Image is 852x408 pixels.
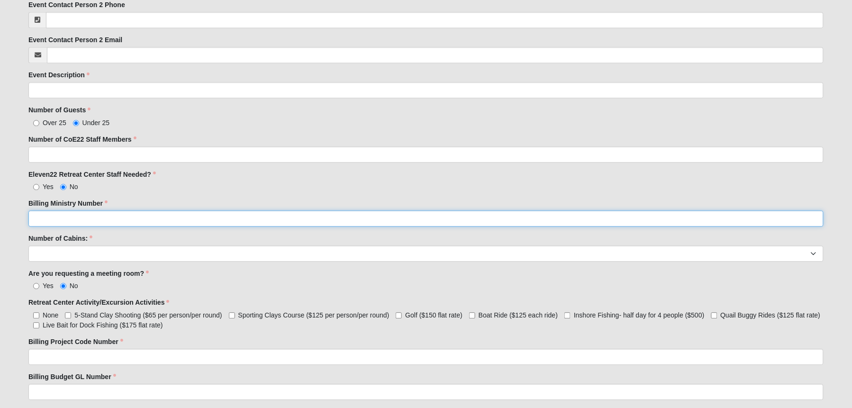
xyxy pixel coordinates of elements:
[479,311,558,319] span: Boat Ride ($125 each ride)
[28,234,92,243] label: Number of Cabins:
[33,283,39,289] input: Yes
[28,70,90,80] label: Event Description
[28,170,156,179] label: Eleven22 Retreat Center Staff Needed?
[28,372,116,381] label: Billing Budget GL Number
[405,311,462,319] span: Golf ($150 flat rate)
[28,269,149,278] label: Are you requesting a meeting room?
[28,337,123,346] label: Billing Project Code Number
[574,311,705,319] span: Inshore Fishing- half day for 4 people ($500)
[43,119,66,127] span: Over 25
[33,184,39,190] input: Yes
[60,184,66,190] input: No
[564,312,571,318] input: Inshore Fishing- half day for 4 people ($500)
[43,311,58,319] span: None
[65,312,71,318] input: 5-Stand Clay Shooting ($65 per person/per round)
[28,199,108,208] label: Billing Ministry Number
[60,283,66,289] input: No
[43,183,54,190] span: Yes
[28,135,136,144] label: Number of CoE22 Staff Members
[28,105,91,115] label: Number of Guests
[28,35,122,45] label: Event Contact Person 2 Email
[238,311,390,319] span: Sporting Clays Course ($125 per person/per round)
[70,282,78,290] span: No
[28,298,170,307] label: Retreat Center Activity/Excursion Activities
[70,183,78,190] span: No
[396,312,402,318] input: Golf ($150 flat rate)
[82,119,110,127] span: Under 25
[229,312,235,318] input: Sporting Clays Course ($125 per person/per round)
[43,282,54,290] span: Yes
[43,321,163,329] span: Live Bait for Dock Fishing ($175 flat rate)
[33,312,39,318] input: None
[469,312,475,318] input: Boat Ride ($125 each ride)
[33,120,39,126] input: Over 25
[73,120,79,126] input: Under 25
[711,312,717,318] input: Quail Buggy Rides ($125 flat rate)
[721,311,821,319] span: Quail Buggy Rides ($125 flat rate)
[74,311,222,319] span: 5-Stand Clay Shooting ($65 per person/per round)
[33,322,39,328] input: Live Bait for Dock Fishing ($175 flat rate)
